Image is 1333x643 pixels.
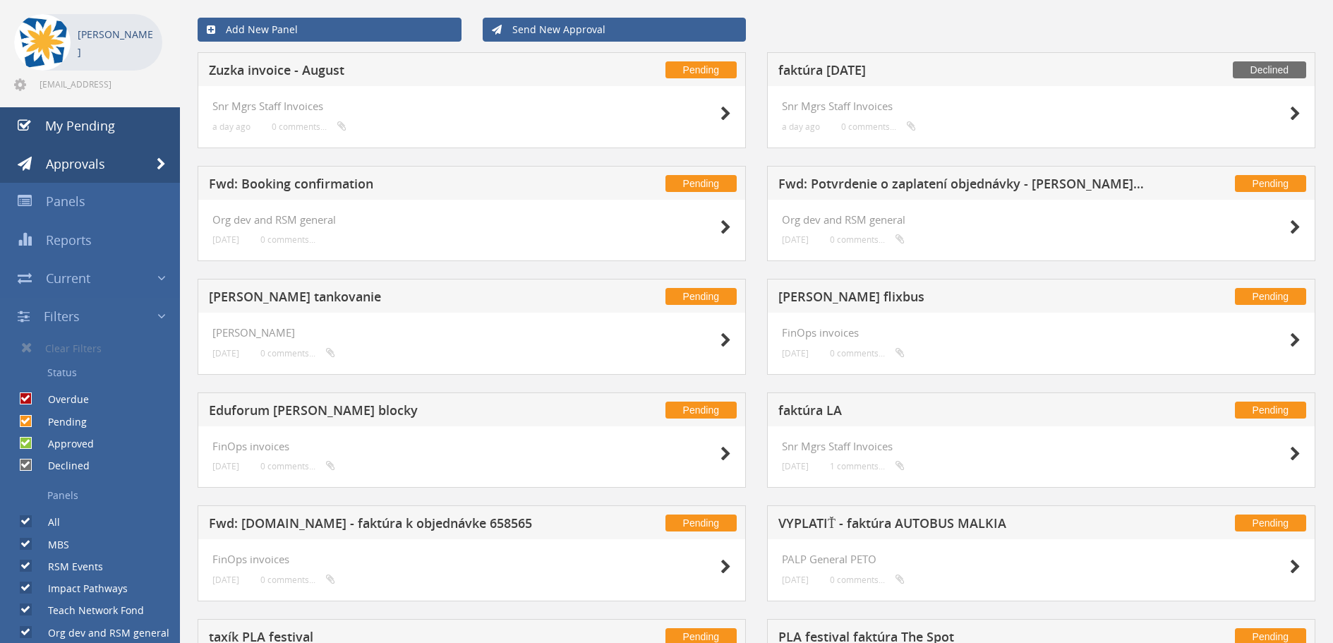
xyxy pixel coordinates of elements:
[34,582,128,596] label: Impact Pathways
[40,78,159,90] span: [EMAIL_ADDRESS][DOMAIN_NAME]
[272,121,346,132] small: 0 comments...
[212,461,239,471] small: [DATE]
[778,517,1147,534] h5: VYPLATIŤ - faktúra AUTOBUS MALKIA
[782,461,809,471] small: [DATE]
[260,234,315,245] small: 0 comments...
[1235,175,1306,192] span: Pending
[198,18,462,42] a: Add New Panel
[260,348,335,359] small: 0 comments...
[778,404,1147,421] h5: faktúra LA
[778,290,1147,308] h5: [PERSON_NAME] flixbus
[830,461,905,471] small: 1 comments...
[209,64,577,81] h5: Zuzka invoice - August
[1235,515,1306,531] span: Pending
[665,288,737,305] span: Pending
[782,121,820,132] small: a day ago
[209,290,577,308] h5: [PERSON_NAME] tankovanie
[778,177,1147,195] h5: Fwd: Potvrdenie o zaplatení objednávky - [PERSON_NAME] (D6BW6V)
[782,234,809,245] small: [DATE]
[11,483,180,507] a: Panels
[78,25,155,61] p: [PERSON_NAME]
[212,214,731,226] h4: Org dev and RSM general
[665,175,737,192] span: Pending
[212,553,731,565] h4: FinOps invoices
[1235,288,1306,305] span: Pending
[209,404,577,421] h5: Eduforum [PERSON_NAME] blocky
[665,402,737,419] span: Pending
[782,348,809,359] small: [DATE]
[34,515,60,529] label: All
[34,538,69,552] label: MBS
[830,575,905,585] small: 0 comments...
[212,348,239,359] small: [DATE]
[34,437,94,451] label: Approved
[212,575,239,585] small: [DATE]
[260,575,335,585] small: 0 comments...
[782,100,1301,112] h4: Snr Mgrs Staff Invoices
[46,232,92,248] span: Reports
[212,440,731,452] h4: FinOps invoices
[34,560,103,574] label: RSM Events
[209,517,577,534] h5: Fwd: [DOMAIN_NAME] - faktúra k objednávke 658565
[44,308,80,325] span: Filters
[11,361,180,385] a: Status
[209,177,577,195] h5: Fwd: Booking confirmation
[34,459,90,473] label: Declined
[212,100,731,112] h4: Snr Mgrs Staff Invoices
[1233,61,1306,78] span: Declined
[830,234,905,245] small: 0 comments...
[782,327,1301,339] h4: FinOps invoices
[46,270,90,287] span: Current
[830,348,905,359] small: 0 comments...
[778,64,1147,81] h5: faktúra [DATE]
[34,603,144,618] label: Teach Network Fond
[1235,402,1306,419] span: Pending
[212,234,239,245] small: [DATE]
[212,327,731,339] h4: [PERSON_NAME]
[782,553,1301,565] h4: PALP General PETO
[34,626,169,640] label: Org dev and RSM general
[782,214,1301,226] h4: Org dev and RSM general
[260,461,335,471] small: 0 comments...
[665,61,737,78] span: Pending
[782,440,1301,452] h4: Snr Mgrs Staff Invoices
[665,515,737,531] span: Pending
[782,575,809,585] small: [DATE]
[212,121,251,132] small: a day ago
[46,193,85,210] span: Panels
[34,415,87,429] label: Pending
[45,117,115,134] span: My Pending
[34,392,89,407] label: Overdue
[483,18,747,42] a: Send New Approval
[11,335,180,361] a: Clear Filters
[841,121,916,132] small: 0 comments...
[46,155,105,172] span: Approvals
